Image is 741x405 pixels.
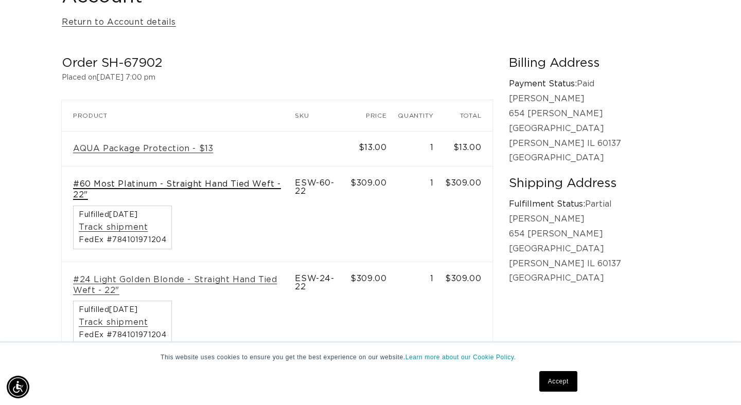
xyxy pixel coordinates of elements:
time: [DATE] [109,211,138,218]
a: #60 Most Platinum - Straight Hand Tied Weft - 22" [73,179,284,200]
p: [PERSON_NAME] 654 [PERSON_NAME][GEOGRAPHIC_DATA] [PERSON_NAME] IL 60137 [GEOGRAPHIC_DATA] [509,212,679,286]
a: Learn more about our Cookie Policy. [405,354,516,361]
time: [DATE] [109,306,138,314]
strong: Payment Status: [509,80,577,88]
p: This website uses cookies to ensure you get the best experience on our website. [161,353,580,362]
a: Track shipment [79,222,148,233]
p: Placed on [62,71,492,84]
p: Paid [509,77,679,91]
p: [PERSON_NAME] 654 [PERSON_NAME][GEOGRAPHIC_DATA] [PERSON_NAME] IL 60137 [GEOGRAPHIC_DATA] [509,91,679,165]
td: 1 [398,131,445,167]
th: Total [445,100,492,131]
a: AQUA Package Protection - $13 [73,143,213,154]
div: Accessibility Menu [7,376,29,398]
a: Return to Account details [62,15,176,30]
span: FedEx #784101971204 [79,332,166,339]
td: 1 [398,262,445,357]
span: $309.00 [350,274,386,283]
span: $13.00 [359,143,387,152]
td: $13.00 [445,131,492,167]
p: Partial [509,197,679,212]
th: Price [350,100,398,131]
span: Fulfilled [79,306,166,314]
a: Track shipment [79,317,148,328]
td: $309.00 [445,167,492,262]
strong: Fulfillment Status: [509,200,585,208]
span: $309.00 [350,179,386,187]
a: Accept [539,371,577,392]
a: #24 Light Golden Blonde - Straight Hand Tied Weft - 22" [73,274,284,296]
h2: Order SH-67902 [62,56,492,71]
h2: Shipping Address [509,176,679,192]
iframe: Chat Widget [690,356,741,405]
time: [DATE] 7:00 pm [97,74,155,81]
th: SKU [295,100,350,131]
h2: Billing Address [509,56,679,71]
th: Quantity [398,100,445,131]
td: 1 [398,167,445,262]
span: FedEx #784101971204 [79,236,166,244]
td: ESW-60-22 [295,167,350,262]
td: $309.00 [445,262,492,357]
td: ESW-24-22 [295,262,350,357]
th: Product [62,100,295,131]
span: Fulfilled [79,211,166,218]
